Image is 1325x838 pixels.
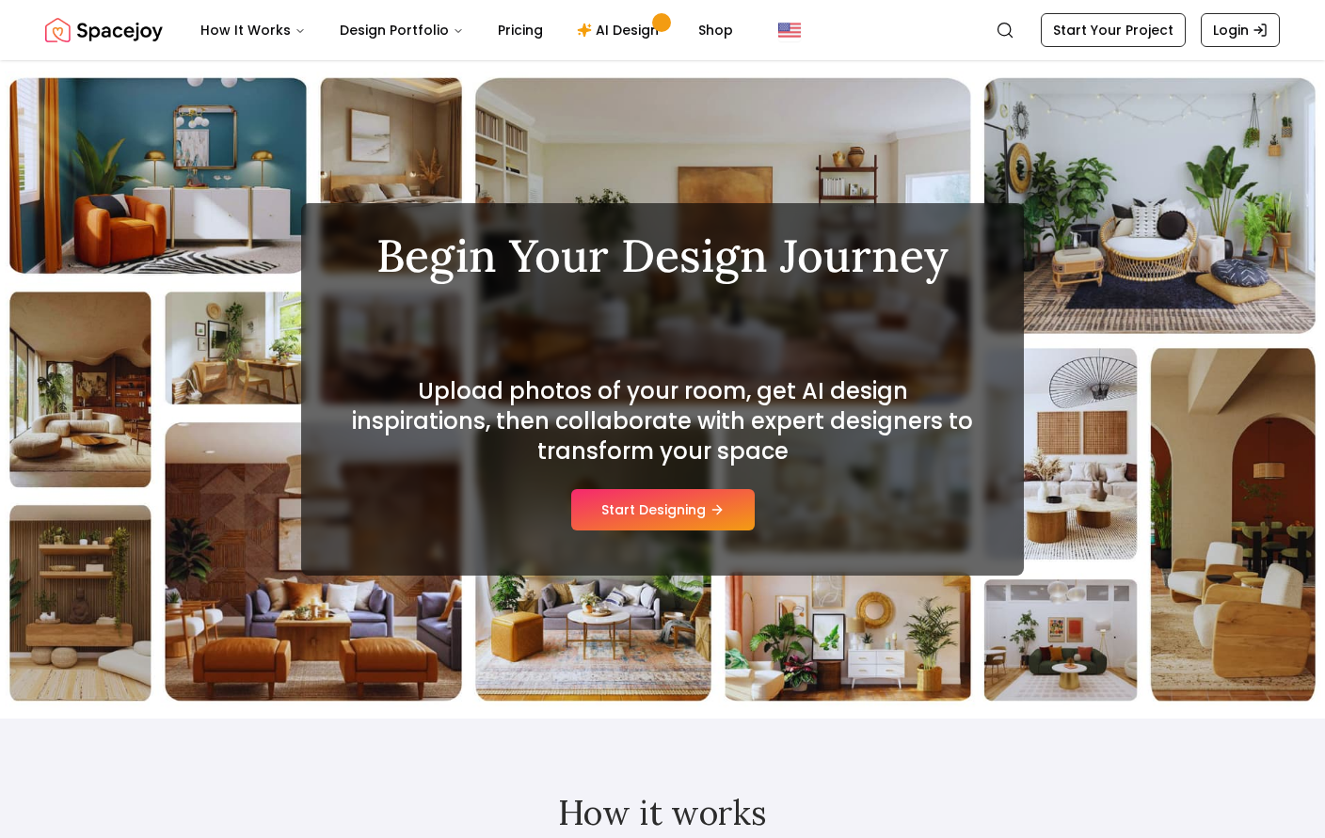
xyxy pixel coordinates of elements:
a: Start Your Project [1041,13,1186,47]
h2: How it works [90,794,1235,831]
button: How It Works [185,11,321,49]
button: Start Designing [571,489,755,530]
a: Pricing [483,11,558,49]
a: Spacejoy [45,11,163,49]
button: Design Portfolio [325,11,479,49]
a: AI Design [562,11,679,49]
a: Login [1201,13,1280,47]
h1: Begin Your Design Journey [346,233,979,278]
a: Shop [683,11,748,49]
img: United States [778,19,801,41]
nav: Main [185,11,748,49]
img: Spacejoy Logo [45,11,163,49]
h2: Upload photos of your room, get AI design inspirations, then collaborate with expert designers to... [346,376,979,466]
